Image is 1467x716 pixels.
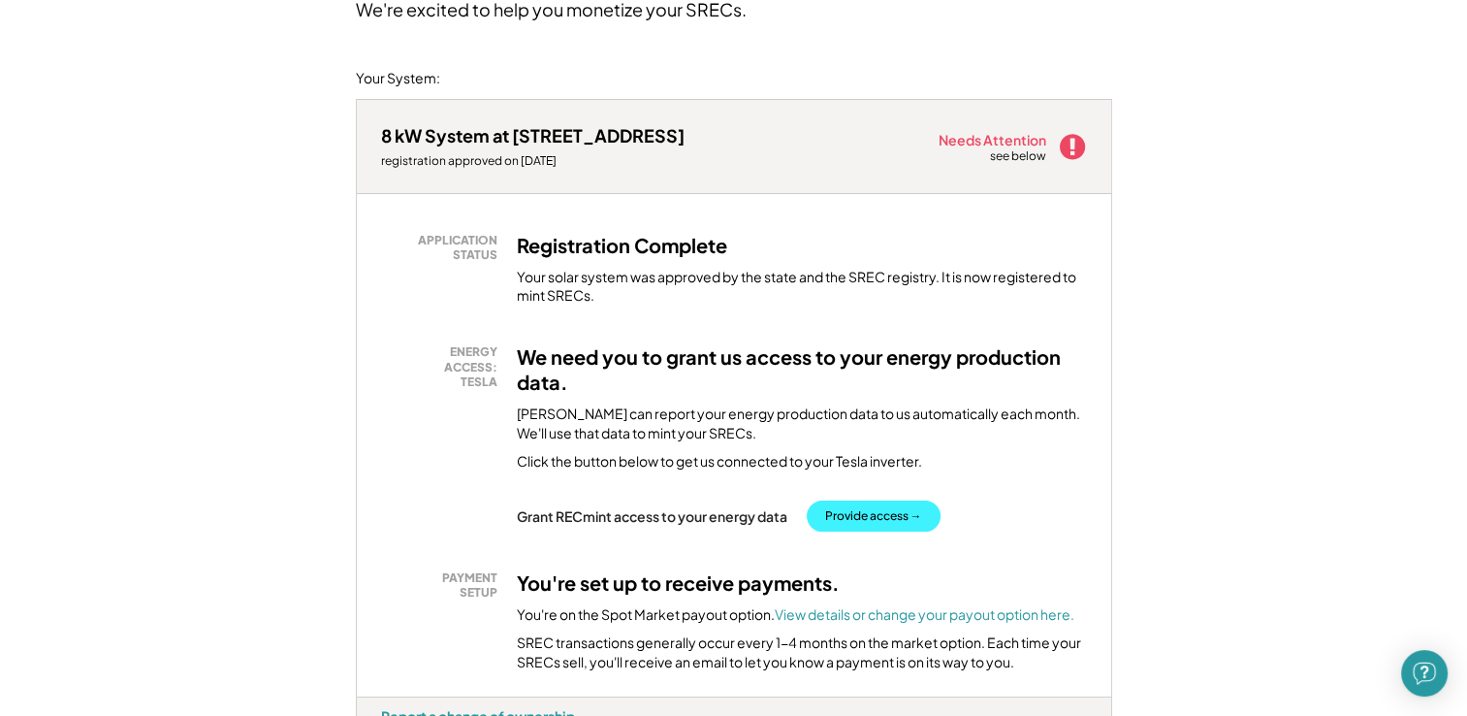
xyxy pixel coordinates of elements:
div: see below [990,148,1048,165]
div: You're on the Spot Market payout option. [517,605,1074,625]
h3: We need you to grant us access to your energy production data. [517,344,1087,395]
div: Open Intercom Messenger [1401,650,1448,697]
a: View details or change your payout option here. [775,605,1074,623]
div: PAYMENT SETUP [391,570,497,601]
div: Click the button below to get us connected to your Tesla inverter. [517,452,922,472]
h3: You're set up to receive payments. [517,570,840,596]
div: SREC transactions generally occur every 1-4 months on the market option. Each time your SRECs sel... [517,634,1087,671]
div: Your solar system was approved by the state and the SREC registry. It is now registered to mint S... [517,268,1087,306]
button: Provide access → [807,501,941,532]
div: Grant RECmint access to your energy data [517,507,787,525]
div: registration approved on [DATE] [381,153,685,169]
div: [PERSON_NAME] can report your energy production data to us automatically each month. We'll use th... [517,405,1087,442]
div: APPLICATION STATUS [391,233,497,263]
div: 8 kW System at [STREET_ADDRESS] [381,124,685,146]
div: Needs Attention [939,133,1048,146]
div: ENERGY ACCESS: TESLA [391,344,497,390]
h3: Registration Complete [517,233,727,258]
div: Your System: [356,69,440,88]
